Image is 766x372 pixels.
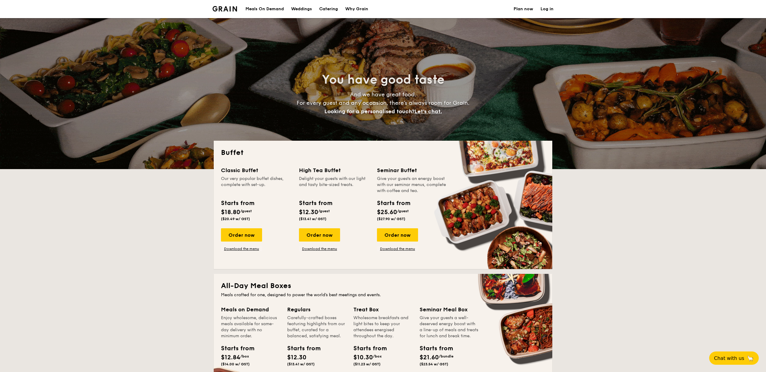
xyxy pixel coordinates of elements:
[213,6,237,11] img: Grain
[324,108,414,115] span: Looking for a personalised touch?
[377,246,418,251] a: Download the menu
[240,354,249,358] span: /box
[221,176,292,194] div: Our very popular buffet dishes, complete with set-up.
[221,354,240,361] span: $12.84
[287,344,314,353] div: Starts from
[221,246,262,251] a: Download the menu
[221,228,262,242] div: Order now
[287,362,315,366] span: ($13.41 w/ GST)
[377,217,405,221] span: ($27.90 w/ GST)
[439,354,453,358] span: /bundle
[221,281,545,291] h2: All-Day Meal Boxes
[221,199,254,208] div: Starts from
[373,354,382,358] span: /box
[377,228,418,242] div: Order now
[714,355,744,361] span: Chat with us
[221,344,248,353] div: Starts from
[377,166,448,175] div: Seminar Buffet
[353,344,381,353] div: Starts from
[353,354,373,361] span: $10.30
[322,72,444,87] span: You have good taste
[420,315,479,339] div: Give your guests a well-deserved energy boost with a line-up of meals and treats for lunch and br...
[414,108,442,115] span: Let's chat.
[299,199,332,208] div: Starts from
[377,176,448,194] div: Give your guests an energy boost with our seminar menus, complete with coffee and tea.
[287,315,346,339] div: Carefully-crafted boxes featuring highlights from our buffet, curated for a balanced, satisfying ...
[747,355,754,362] span: 🦙
[221,292,545,298] div: Meals crafted for one, designed to power the world's best meetings and events.
[299,217,326,221] span: ($13.41 w/ GST)
[353,362,381,366] span: ($11.23 w/ GST)
[287,305,346,314] div: Regulars
[221,362,250,366] span: ($14.00 w/ GST)
[420,344,447,353] div: Starts from
[221,217,250,221] span: ($20.49 w/ GST)
[353,305,412,314] div: Treat Box
[353,315,412,339] div: Wholesome breakfasts and light bites to keep your attendees energised throughout the day.
[299,209,318,216] span: $12.30
[377,199,410,208] div: Starts from
[709,351,759,365] button: Chat with us🦙
[299,176,370,194] div: Delight your guests with our light and tasty bite-sized treats.
[299,228,340,242] div: Order now
[221,166,292,175] div: Classic Buffet
[221,305,280,314] div: Meals on Demand
[221,315,280,339] div: Enjoy wholesome, delicious meals available for same-day delivery with no minimum order.
[299,246,340,251] a: Download the menu
[420,354,439,361] span: $21.60
[213,6,237,11] a: Logotype
[287,354,307,361] span: $12.30
[318,209,330,213] span: /guest
[221,148,545,158] h2: Buffet
[297,91,469,115] span: And we have great food. For every guest and any occasion, there’s always room for Grain.
[420,305,479,314] div: Seminar Meal Box
[240,209,252,213] span: /guest
[299,166,370,175] div: High Tea Buffet
[420,362,448,366] span: ($23.54 w/ GST)
[397,209,409,213] span: /guest
[221,209,240,216] span: $18.80
[377,209,397,216] span: $25.60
